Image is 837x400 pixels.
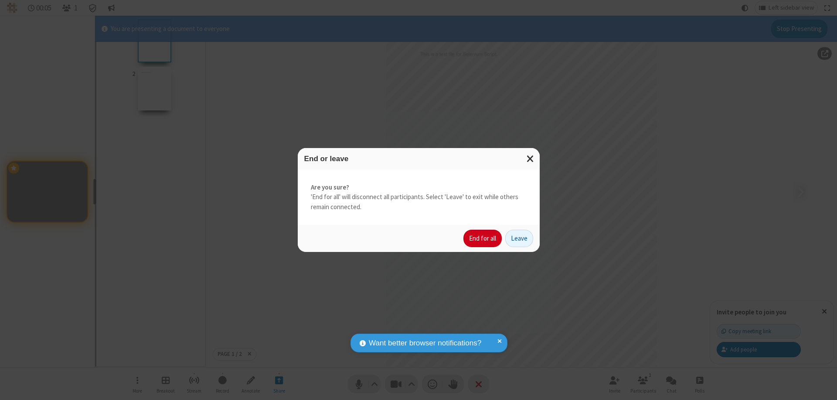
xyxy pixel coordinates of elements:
[463,230,502,247] button: End for all
[521,148,540,169] button: Close modal
[304,155,533,163] h3: End or leave
[298,169,540,225] div: 'End for all' will disconnect all participants. Select 'Leave' to exit while others remain connec...
[369,338,481,349] span: Want better browser notifications?
[505,230,533,247] button: Leave
[311,183,527,193] strong: Are you sure?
